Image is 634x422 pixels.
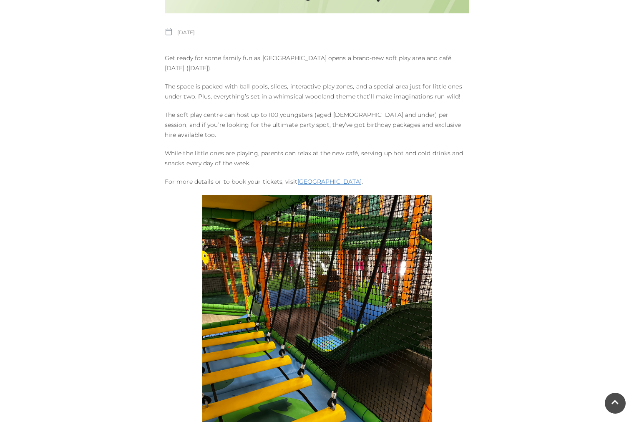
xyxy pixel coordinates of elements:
p: For more details or to book your tickets, visit . [165,177,469,187]
p: The soft play centre can host up to 100 youngsters (aged [DEMOGRAPHIC_DATA] and under) per sessio... [165,110,469,140]
p: Get ready for some family fun as [GEOGRAPHIC_DATA] opens a brand-new soft play area and café [DAT... [165,53,469,73]
p: [DATE] [165,27,195,35]
p: While the little ones are playing, parents can relax at the new café, serving up hot and cold dri... [165,148,469,168]
p: The space is packed with ball pools, slides, interactive play zones, and a special area just for ... [165,81,469,101]
a: [GEOGRAPHIC_DATA] [297,178,362,185]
